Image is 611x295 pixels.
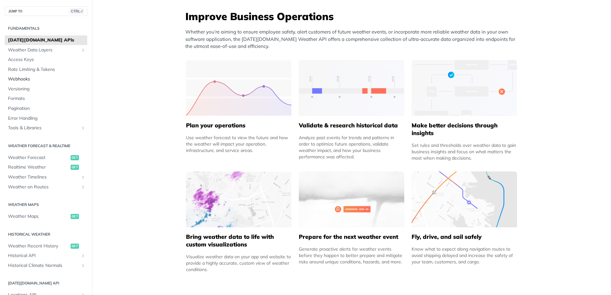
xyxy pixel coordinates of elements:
span: Access Keys [8,57,86,63]
span: Formats [8,95,86,102]
a: Weather on RoutesShow subpages for Weather on Routes [5,182,87,192]
span: Realtime Weather [8,164,69,170]
h2: Fundamentals [5,26,87,31]
span: Tools & Libraries [8,125,79,131]
a: Historical Climate NormalsShow subpages for Historical Climate Normals [5,261,87,270]
span: Historical Climate Normals [8,262,79,269]
span: Weather Timelines [8,174,79,180]
img: 4463876-group-4982x.svg [186,171,291,227]
img: a22d113-group-496-32x.svg [412,60,517,116]
button: Show subpages for Historical Climate Normals [81,263,86,268]
img: 39565e8-group-4962x.svg [186,60,291,116]
div: Use weather forecast to view the future and how the weather will impact your operation, infrastru... [186,134,291,154]
span: Weather Forecast [8,155,69,161]
h5: Fly, drive, and sail safely [412,233,517,241]
h2: Weather Forecast & realtime [5,143,87,149]
span: Weather on Routes [8,184,79,190]
button: JUMP TOCTRL-/ [5,6,87,16]
h5: Bring weather data to life with custom visualizations [186,233,291,248]
div: Analyze past events for trends and patterns in order to optimize future operations, validate weat... [299,134,404,160]
span: Historical API [8,253,79,259]
button: Show subpages for Tools & Libraries [81,125,86,131]
a: Weather Mapsget [5,212,87,221]
img: 2c0a313-group-496-12x.svg [299,171,404,227]
a: Weather Recent Historyget [5,241,87,251]
span: get [71,155,79,160]
span: Weather Maps [8,213,69,220]
button: Show subpages for Weather on Routes [81,185,86,190]
button: Show subpages for Weather Timelines [81,175,86,180]
img: 13d7ca0-group-496-2.svg [299,60,404,116]
span: [DATE][DOMAIN_NAME] APIs [8,37,86,43]
img: 994b3d6-mask-group-32x.svg [412,171,517,227]
a: Webhooks [5,74,87,84]
a: Weather Forecastget [5,153,87,163]
span: get [71,244,79,249]
span: get [71,165,79,170]
a: Versioning [5,84,87,94]
span: Versioning [8,86,86,92]
a: Formats [5,94,87,103]
h2: Historical Weather [5,231,87,237]
span: CTRL-/ [70,9,84,14]
h2: [DATE][DOMAIN_NAME] API [5,280,87,286]
div: Generate proactive alerts for weather events before they happen to better prepare and mitigate ri... [299,246,404,265]
a: Access Keys [5,55,87,64]
span: Webhooks [8,76,86,82]
a: Rate Limiting & Tokens [5,65,87,74]
div: Know what to expect along navigation routes to avoid shipping delayed and increase the safety of ... [412,246,517,265]
h3: Improve Business Operations [185,9,521,23]
span: get [71,214,79,219]
h2: Weather Maps [5,202,87,208]
a: Historical APIShow subpages for Historical API [5,251,87,261]
span: Weather Recent History [8,243,69,249]
a: Tools & LibrariesShow subpages for Tools & Libraries [5,123,87,133]
h5: Prepare for the next weather event [299,233,404,241]
span: Weather Data Layers [8,47,79,53]
a: [DATE][DOMAIN_NAME] APIs [5,35,87,45]
span: Error Handling [8,115,86,122]
p: Whether you’re aiming to ensure employee safety, alert customers of future weather events, or inc... [185,28,521,50]
a: Weather TimelinesShow subpages for Weather Timelines [5,172,87,182]
button: Show subpages for Historical API [81,253,86,258]
span: Rate Limiting & Tokens [8,66,86,73]
h5: Make better decisions through insights [412,122,517,137]
button: Show subpages for Weather Data Layers [81,48,86,53]
h5: Plan your operations [186,122,291,129]
a: Weather Data LayersShow subpages for Weather Data Layers [5,45,87,55]
span: Pagination [8,105,86,112]
div: Set rules and thresholds over weather data to gain business insights and focus on what matters th... [412,142,517,161]
a: Realtime Weatherget [5,163,87,172]
a: Error Handling [5,114,87,123]
a: Pagination [5,104,87,113]
div: Visualize weather data on your app and website to provide a highly accurate, custom view of weath... [186,253,291,273]
h5: Validate & research historical data [299,122,404,129]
